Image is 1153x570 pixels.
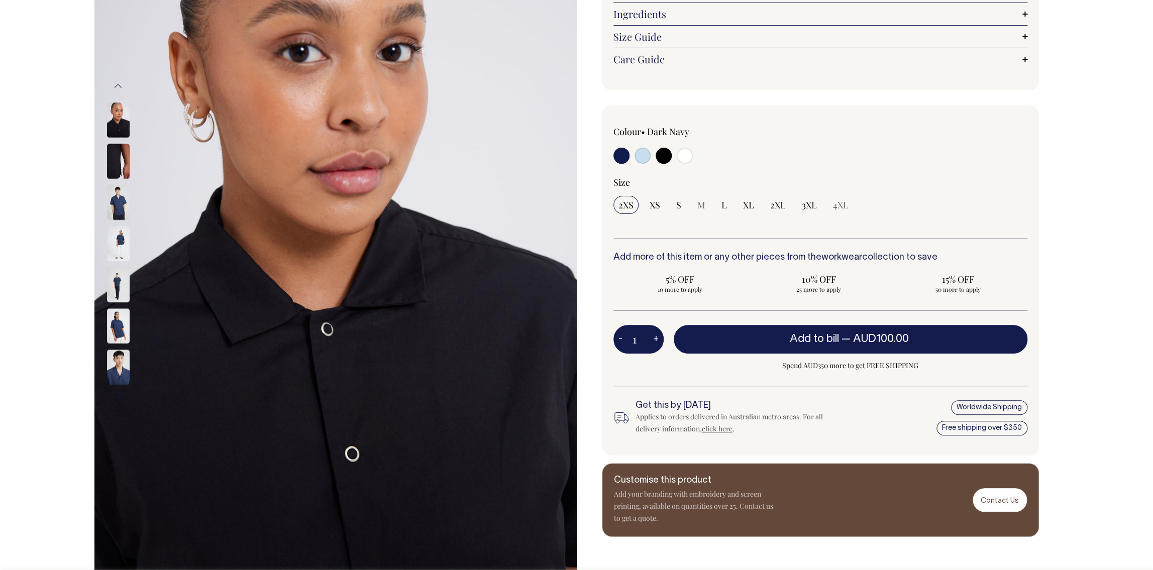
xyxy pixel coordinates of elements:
button: - [613,329,627,350]
span: 10 more to apply [618,285,742,293]
span: S [676,199,681,211]
span: AUD100.00 [853,334,909,344]
span: 5% OFF [618,273,742,285]
input: 2XS [613,196,639,214]
h6: Customise this product [614,476,775,486]
input: M [692,196,710,214]
span: Add to bill [790,334,839,344]
a: click here [702,424,732,433]
span: 2XL [770,199,786,211]
div: Colour [613,126,779,138]
a: Ingredients [613,8,1027,20]
input: S [671,196,686,214]
span: 15% OFF [896,273,1019,285]
span: XL [743,199,754,211]
span: 50 more to apply [896,285,1019,293]
div: Size [613,176,1027,188]
p: Add your branding with embroidery and screen printing, available on quantities over 25. Contact u... [614,488,775,524]
span: 2XS [618,199,634,211]
a: Contact Us [973,488,1027,512]
img: dark-navy [107,226,130,261]
span: L [721,199,727,211]
input: 3XL [797,196,822,214]
img: dark-navy [107,185,130,220]
a: Size Guide [613,31,1027,43]
span: 25 more to apply [757,285,880,293]
button: Previous [111,75,126,97]
button: + [648,329,664,350]
img: dark-navy [107,308,130,344]
span: XS [650,199,660,211]
h6: Add more of this item or any other pieces from the collection to save [613,253,1027,263]
span: Spend AUD350 more to get FREE SHIPPING [674,360,1027,372]
h6: Get this by [DATE] [636,401,840,411]
img: black [107,144,130,179]
span: 4XL [833,199,849,211]
img: dark-navy [107,267,130,302]
input: XS [645,196,665,214]
a: workwear [821,253,862,262]
input: 4XL [828,196,854,214]
label: Dark Navy [647,126,689,138]
input: 5% OFF 10 more to apply [613,270,747,296]
button: Next [111,385,126,407]
input: 2XL [765,196,791,214]
span: 3XL [802,199,817,211]
img: dark-navy [107,350,130,385]
input: 10% OFF 25 more to apply [752,270,885,296]
span: M [697,199,705,211]
span: • [641,126,645,138]
input: L [716,196,732,214]
span: — [842,334,911,344]
input: 15% OFF 50 more to apply [891,270,1024,296]
a: Care Guide [613,53,1027,65]
button: Add to bill —AUD100.00 [674,325,1027,353]
div: Applies to orders delivered in Australian metro areas. For all delivery information, . [636,411,840,435]
span: 10% OFF [757,273,880,285]
img: black [107,102,130,138]
input: XL [738,196,759,214]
